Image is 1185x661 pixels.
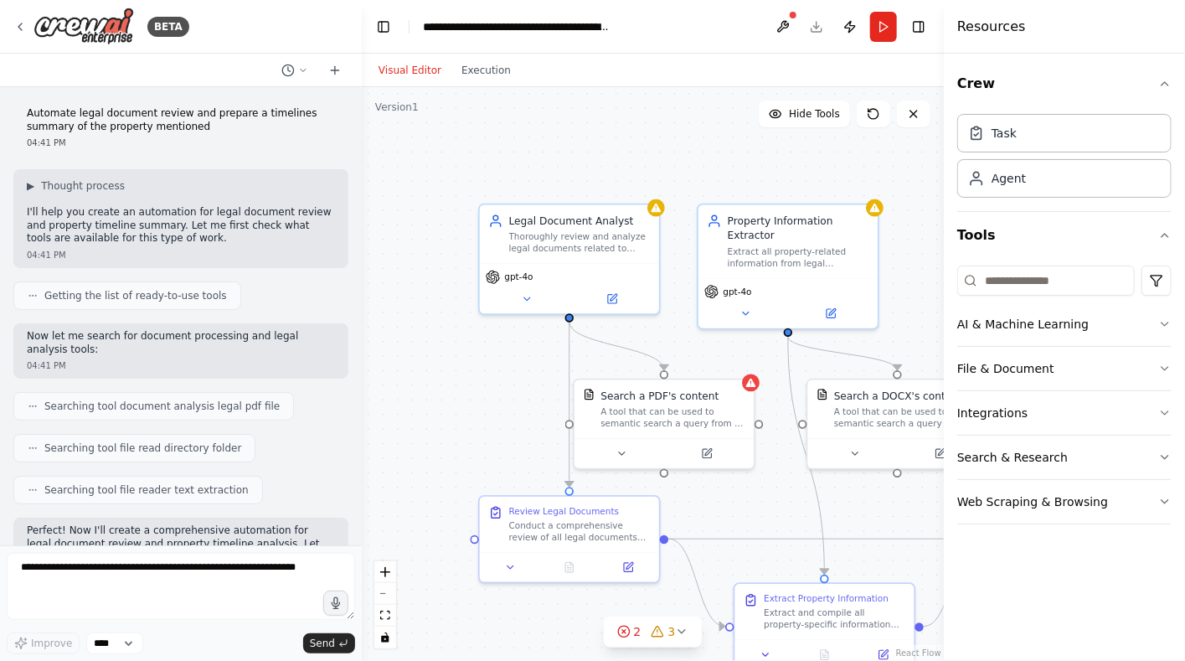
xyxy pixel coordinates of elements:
button: Visual Editor [368,60,451,80]
span: Searching tool file reader text extraction [44,483,249,497]
button: File & Document [957,347,1172,390]
div: Task [992,125,1017,142]
div: Tools [957,259,1172,538]
p: Perfect! Now I'll create a comprehensive automation for legal document review and property timeli... [27,524,335,564]
div: DOCXSearchToolSearch a DOCX's contentA tool that can be used to semantic search a query from a DO... [806,379,989,470]
div: Crew [957,107,1172,211]
button: Execution [451,60,521,80]
span: gpt-4o [724,286,752,297]
p: I'll help you create an automation for legal document review and property timeline summary. Let m... [27,206,335,245]
span: Getting the list of ready-to-use tools [44,289,227,302]
div: Property Information Extractor [728,214,869,243]
img: PDFSearchTool [583,389,595,400]
g: Edge from a0ddc8a7-be2e-4301-8c5c-eb13a7406ccb to bbf59f7d-22e0-4349-b1d4-2b48150b201e [669,532,725,634]
button: No output available [538,559,600,576]
div: A tool that can be used to semantic search a query from a PDF's content. [600,406,744,430]
button: Tools [957,212,1172,259]
span: Send [310,637,335,650]
button: zoom in [374,561,396,583]
div: 04:41 PM [27,137,335,149]
span: Improve [31,637,72,650]
div: Property Information ExtractorExtract all property-related information from legal documents for {... [697,204,879,330]
div: 04:41 PM [27,249,335,261]
span: Searching tool document analysis legal pdf file [44,400,280,413]
div: Extract and compile all property-specific information for {property_address} from the legal docum... [764,607,905,631]
h4: Resources [957,17,1026,37]
button: Hide left sidebar [372,15,395,39]
div: Search a PDF's content [600,389,719,403]
button: 23 [604,617,703,648]
div: Thoroughly review and analyze legal documents related to {property_address}, extracting key legal... [509,231,651,255]
div: Version 1 [375,101,419,114]
nav: breadcrumb [423,18,611,35]
div: PDFSearchToolSearch a PDF's contentA tool that can be used to semantic search a query from a PDF'... [573,379,755,470]
button: fit view [374,605,396,627]
span: 2 [634,623,641,640]
button: Start a new chat [322,60,348,80]
button: toggle interactivity [374,627,396,648]
span: Hide Tools [789,107,840,121]
span: Searching tool file read directory folder [44,442,241,455]
div: 04:41 PM [27,359,335,372]
div: Agent [992,170,1026,187]
span: Thought process [41,179,125,193]
a: React Flow attribution [896,648,941,658]
div: React Flow controls [374,561,396,648]
div: Legal Document AnalystThoroughly review and analyze legal documents related to {property_address}... [478,204,661,315]
button: Switch to previous chat [275,60,315,80]
button: Crew [957,60,1172,107]
button: Open in side panel [899,445,981,462]
button: Open in side panel [603,559,653,576]
button: zoom out [374,583,396,605]
div: Conduct a comprehensive review of all legal documents related to {property_address}. Analyze cont... [509,520,651,544]
button: Integrations [957,391,1172,435]
div: Search a DOCX's content [834,389,962,403]
img: DOCXSearchTool [817,389,828,400]
button: Hide right sidebar [907,15,930,39]
button: Send [303,633,355,653]
div: Legal Document Analyst [509,214,651,228]
button: AI & Machine Learning [957,302,1172,346]
button: ▶Thought process [27,179,125,193]
button: Web Scraping & Browsing [957,480,1172,524]
div: Review Legal Documents [509,505,619,517]
span: gpt-4o [504,271,533,283]
div: Review Legal DocumentsConduct a comprehensive review of all legal documents related to {property_... [478,495,661,583]
div: A tool that can be used to semantic search a query from a DOCX's content. [834,406,978,430]
button: Click to speak your automation idea [323,591,348,616]
p: Now let me search for document processing and legal analysis tools: [27,330,335,356]
button: Open in side panel [666,445,748,462]
p: Automate legal document review and prepare a timelines summary of the property mentioned [27,107,335,133]
g: Edge from 19c7e7d6-2274-46b2-bdd5-bcc4961670a9 to f06ff833-658a-4632-9fff-16b55e82fde0 [781,337,904,370]
div: Extract Property Information [764,593,889,605]
img: Logo [33,8,134,45]
div: Extract all property-related information from legal documents for {property_address}, including o... [728,245,869,269]
button: Improve [7,633,80,654]
g: Edge from 499dfae5-71f2-474d-b5af-c32fd5398468 to a0ddc8a7-be2e-4301-8c5c-eb13a7406ccb [562,322,576,487]
g: Edge from 19c7e7d6-2274-46b2-bdd5-bcc4961670a9 to bbf59f7d-22e0-4349-b1d4-2b48150b201e [781,337,832,575]
button: Hide Tools [759,101,850,127]
g: Edge from 499dfae5-71f2-474d-b5af-c32fd5398468 to 0026a4bf-8ec4-4877-ad56-3ab160f9b057 [562,322,672,370]
button: Search & Research [957,436,1172,479]
span: ▶ [27,179,34,193]
div: BETA [147,17,189,37]
button: Open in side panel [571,290,653,307]
button: Open in side panel [790,305,872,323]
g: Edge from a0ddc8a7-be2e-4301-8c5c-eb13a7406ccb to 8bb5ceaa-5f96-4869-9c21-7cfa57dc769c [669,532,981,546]
span: 3 [668,623,676,640]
